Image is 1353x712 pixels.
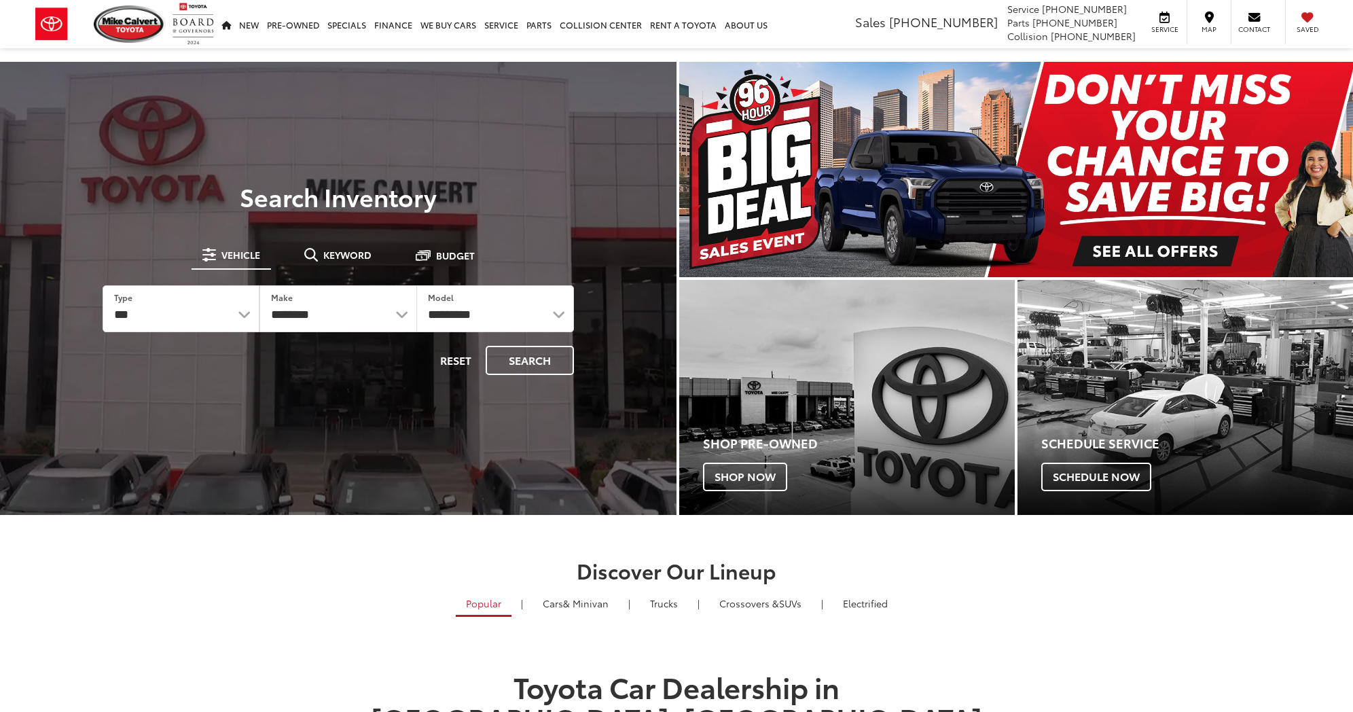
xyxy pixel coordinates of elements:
[709,592,812,615] a: SUVs
[640,592,688,615] a: Trucks
[271,291,293,303] label: Make
[323,250,372,260] span: Keyword
[221,250,260,260] span: Vehicle
[518,597,526,610] li: |
[679,280,1015,515] div: Toyota
[1194,24,1224,34] span: Map
[533,592,619,615] a: Cars
[1007,29,1048,43] span: Collision
[1149,24,1180,34] span: Service
[625,597,634,610] li: |
[855,13,886,31] span: Sales
[1238,24,1270,34] span: Contact
[679,280,1015,515] a: Shop Pre-Owned Shop Now
[114,291,132,303] label: Type
[679,62,1353,277] section: Carousel section with vehicle pictures - may contain disclaimers.
[1042,2,1127,16] span: [PHONE_NUMBER]
[1051,29,1136,43] span: [PHONE_NUMBER]
[1017,280,1353,515] a: Schedule Service Schedule Now
[703,463,787,491] span: Shop Now
[1293,24,1322,34] span: Saved
[1041,463,1151,491] span: Schedule Now
[456,592,511,617] a: Popular
[436,251,475,260] span: Budget
[679,62,1353,277] img: Big Deal Sales Event
[694,597,703,610] li: |
[1032,16,1117,29] span: [PHONE_NUMBER]
[429,346,483,375] button: Reset
[563,597,609,610] span: & Minivan
[57,183,619,210] h3: Search Inventory
[833,592,898,615] a: Electrified
[94,5,166,43] img: Mike Calvert Toyota
[1017,280,1353,515] div: Toyota
[719,597,779,610] span: Crossovers &
[486,346,574,375] button: Search
[1041,437,1353,450] h4: Schedule Service
[428,291,454,303] label: Model
[1007,16,1030,29] span: Parts
[889,13,998,31] span: [PHONE_NUMBER]
[703,437,1015,450] h4: Shop Pre-Owned
[198,559,1155,582] h2: Discover Our Lineup
[1007,2,1039,16] span: Service
[818,597,827,610] li: |
[679,62,1353,277] div: carousel slide number 1 of 1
